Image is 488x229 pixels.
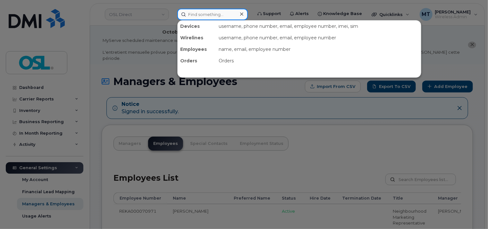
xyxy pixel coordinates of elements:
[216,43,421,55] div: name, email, employee number
[178,43,216,55] div: Employees
[178,32,216,43] div: Wirelines
[178,20,216,32] div: Devices
[216,20,421,32] div: username, phone number, email, employee number, imei, sim
[178,55,216,67] div: Orders
[216,55,421,67] div: Orders
[216,32,421,43] div: username, phone number, email, employee number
